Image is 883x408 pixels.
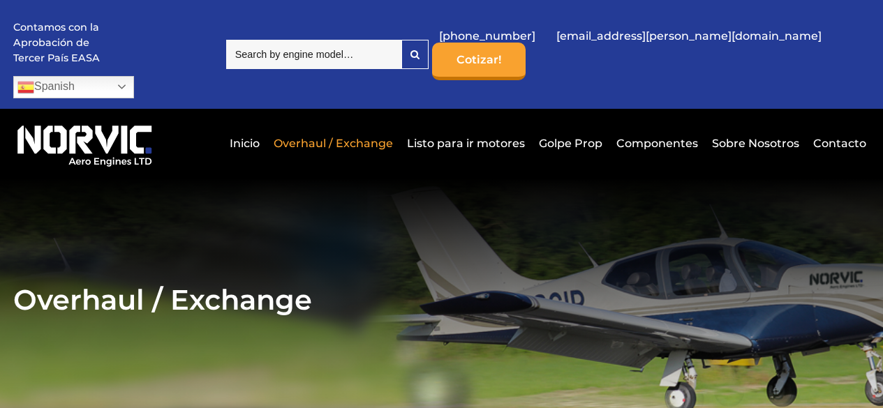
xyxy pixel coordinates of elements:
a: Sobre Nosotros [708,126,803,160]
h2: Overhaul / Exchange [13,282,870,317]
a: Spanish [13,76,134,98]
a: Componentes [613,126,702,160]
a: [EMAIL_ADDRESS][PERSON_NAME][DOMAIN_NAME] [549,19,829,53]
a: Listo para ir motores [403,126,528,160]
a: Overhaul / Exchange [270,126,396,160]
a: Inicio [226,126,263,160]
a: [PHONE_NUMBER] [432,19,542,53]
input: Search by engine model… [226,40,401,69]
a: Cotizar! [432,43,526,80]
img: Logotipo de Norvic Aero Engines [13,119,156,167]
a: Contacto [810,126,866,160]
img: es [17,79,34,96]
p: Contamos con la Aprobación de Tercer País EASA [13,20,118,66]
a: Golpe Prop [535,126,606,160]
